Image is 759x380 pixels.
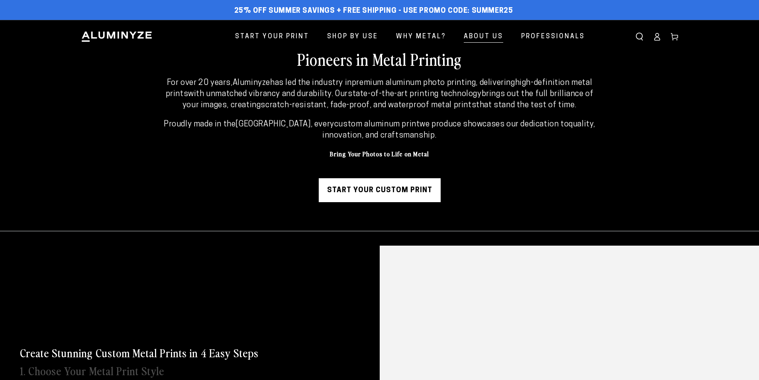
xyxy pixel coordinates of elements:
a: About Us [458,26,509,47]
strong: Aluminyze [233,79,270,87]
h3: Create Stunning Custom Metal Prints in 4 Easy Steps [20,345,259,360]
a: Professionals [515,26,591,47]
strong: state-of-the-art printing technology [348,90,482,98]
span: Why Metal? [396,31,446,43]
strong: custom aluminum print [334,120,420,128]
strong: [GEOGRAPHIC_DATA] [235,120,310,128]
span: Professionals [521,31,585,43]
a: Shop By Use [321,26,384,47]
p: For over 20 years, has led the industry in , delivering with unmatched vibrancy and durability. O... [159,77,600,111]
h3: 1. Choose Your Metal Print Style [20,363,164,378]
strong: scratch-resistant, fade-proof, and waterproof metal prints [261,101,476,109]
p: Proudly made in the , every we produce showcases our dedication to . [159,119,600,141]
summary: Search our site [631,28,648,45]
span: Shop By Use [327,31,378,43]
span: Start Your Print [235,31,309,43]
a: Why Metal? [390,26,452,47]
strong: Bring Your Photos to Life on Metal [330,149,429,158]
a: Start Your Custom Print [319,178,441,202]
span: About Us [464,31,503,43]
a: Start Your Print [229,26,315,47]
img: Aluminyze [81,31,153,43]
h2: Pioneers in Metal Printing [121,49,639,69]
strong: premium aluminum photo printing [352,79,476,87]
span: 25% off Summer Savings + Free Shipping - Use Promo Code: SUMMER25 [234,7,513,16]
